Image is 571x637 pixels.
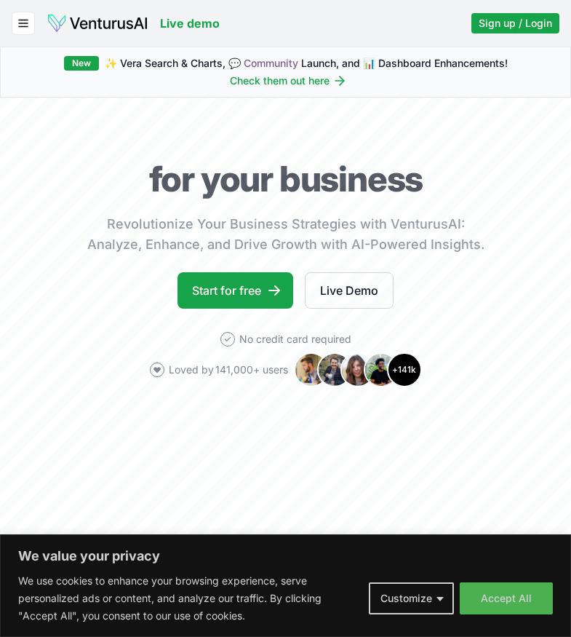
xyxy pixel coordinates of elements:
[244,57,298,69] a: Community
[294,352,329,387] img: Avatar 1
[305,272,394,309] a: Live Demo
[369,582,454,614] button: Customize
[230,74,347,88] a: Check them out here
[18,547,553,565] p: We value your privacy
[479,16,552,31] span: Sign up / Login
[64,56,99,71] div: New
[317,352,352,387] img: Avatar 2
[364,352,399,387] img: Avatar 4
[105,56,508,71] span: ✨ Vera Search & Charts, 💬 Launch, and 📊 Dashboard Enhancements!
[471,13,559,33] a: Sign up / Login
[18,572,358,625] p: We use cookies to enhance your browsing experience, serve personalized ads or content, and analyz...
[460,582,553,614] button: Accept All
[160,15,220,32] a: Live demo
[177,272,293,309] a: Start for free
[340,352,375,387] img: Avatar 3
[47,13,148,33] img: logo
